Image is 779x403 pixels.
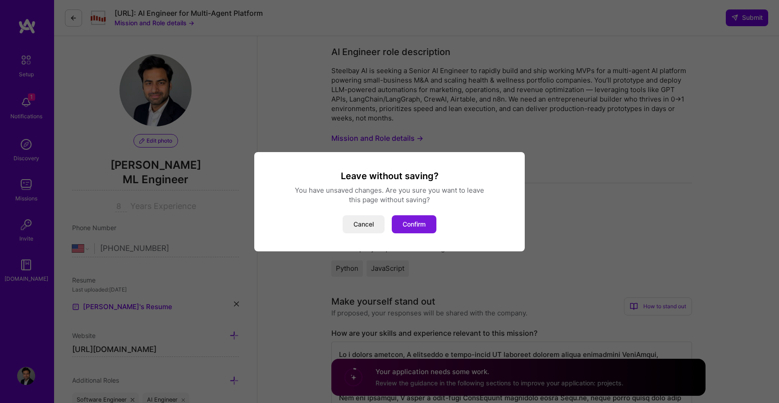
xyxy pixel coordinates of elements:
button: Cancel [343,215,385,233]
div: modal [254,152,525,251]
h3: Leave without saving? [265,170,514,182]
div: this page without saving? [265,195,514,204]
button: Confirm [392,215,436,233]
div: You have unsaved changes. Are you sure you want to leave [265,185,514,195]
